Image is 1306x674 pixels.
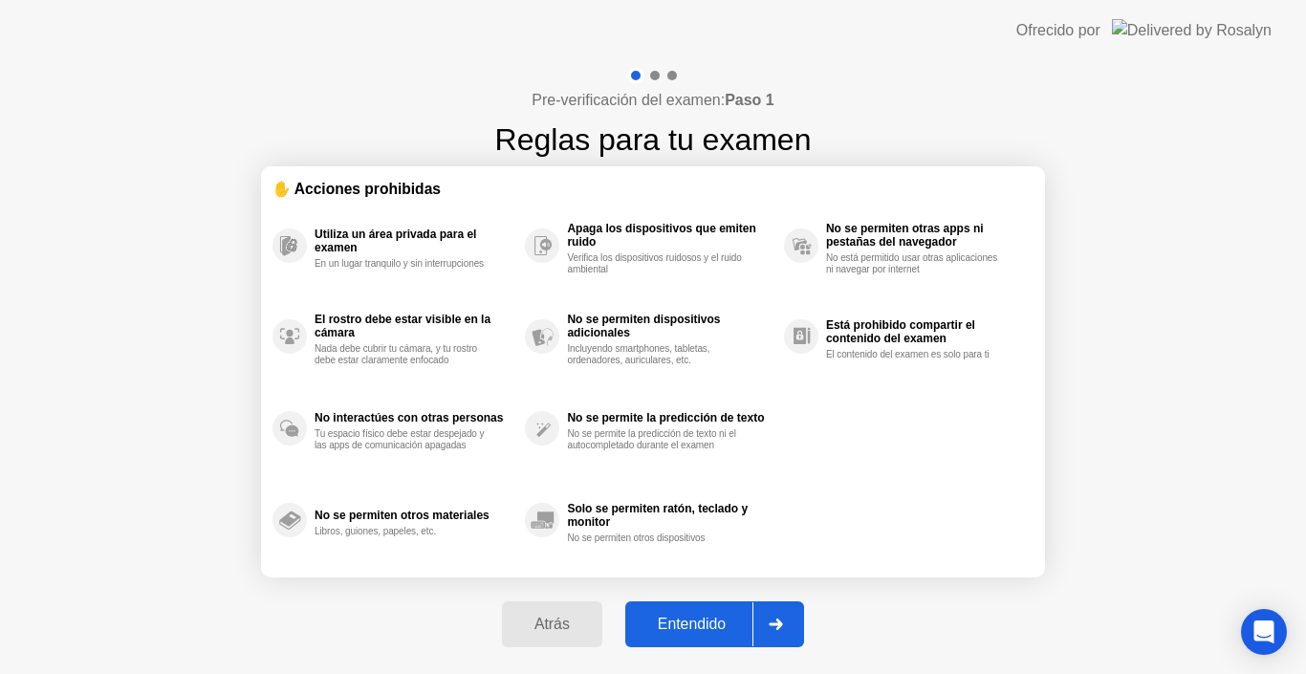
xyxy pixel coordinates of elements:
[315,428,495,451] div: Tu espacio físico debe estar despejado y las apps de comunicación apagadas
[826,252,1007,275] div: No está permitido usar otras aplicaciones ni navegar por internet
[315,343,495,366] div: Nada debe cubrir tu cámara, y tu rostro debe estar claramente enfocado
[826,318,1024,345] div: Está prohibido compartir el contenido del examen
[567,252,748,275] div: Verifica los dispositivos ruidosos y el ruido ambiental
[567,222,773,249] div: Apaga los dispositivos que emiten ruido
[567,502,773,529] div: Solo se permiten ratón, teclado y monitor
[532,89,773,112] h4: Pre-verificación del examen:
[567,428,748,451] div: No se permite la predicción de texto ni el autocompletado durante el examen
[508,616,597,633] div: Atrás
[725,92,774,108] b: Paso 1
[1112,19,1272,41] img: Delivered by Rosalyn
[315,411,515,424] div: No interactúes con otras personas
[625,601,804,647] button: Entendido
[315,313,515,339] div: El rostro debe estar visible en la cámara
[315,228,515,254] div: Utiliza un área privada para el examen
[826,222,1024,249] div: No se permiten otras apps ni pestañas del navegador
[1016,19,1100,42] div: Ofrecido por
[272,178,1034,200] div: ✋ Acciones prohibidas
[631,616,752,633] div: Entendido
[1241,609,1287,655] div: Open Intercom Messenger
[315,509,515,522] div: No se permiten otros materiales
[567,343,748,366] div: Incluyendo smartphones, tabletas, ordenadores, auriculares, etc.
[315,258,495,270] div: En un lugar tranquilo y sin interrupciones
[826,349,1007,360] div: El contenido del examen es solo para ti
[567,411,773,424] div: No se permite la predicción de texto
[567,533,748,544] div: No se permiten otros dispositivos
[315,526,495,537] div: Libros, guiones, papeles, etc.
[495,117,812,163] h1: Reglas para tu examen
[502,601,602,647] button: Atrás
[567,313,773,339] div: No se permiten dispositivos adicionales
